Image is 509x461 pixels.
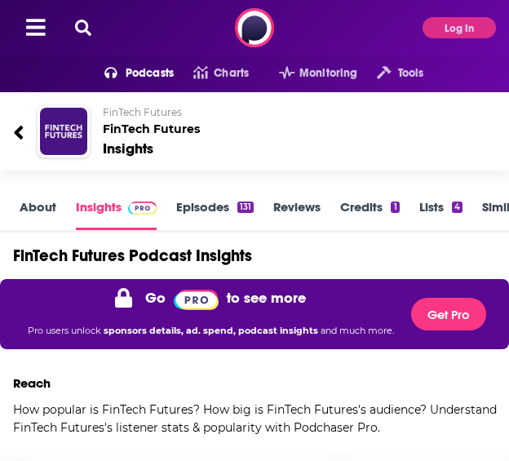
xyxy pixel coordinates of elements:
span: Monitoring [299,62,357,85]
a: Pro website [174,286,219,310]
p: Pro users unlock and much more. [28,318,394,343]
a: Reviews [273,199,321,230]
div: 131 [237,202,254,213]
span: Podcasts [126,62,174,85]
h2: FinTech Futures [103,106,471,136]
a: Episodes131 [176,199,254,230]
img: Podchaser - Follow, Share and Rate Podcasts [235,8,274,47]
a: Lists4 [419,199,463,230]
img: Podchaser Pro [174,290,219,310]
a: InsightsPodchaser Pro [76,199,157,230]
p: to see more [227,289,306,307]
div: Insights [103,140,153,157]
h3: Reach [13,375,51,391]
h1: FinTech Futures Podcast Insights [13,246,252,266]
span: Charts [214,62,249,85]
span: FinTech Futures [103,106,182,118]
div: 1 [391,202,399,213]
button: open menu [357,60,423,86]
button: Get Pro [411,298,486,330]
img: FinTech Futures [40,108,87,155]
button: open menu [85,60,174,86]
a: Charts [174,60,249,86]
a: About [20,199,56,230]
img: Podchaser Pro [128,202,157,215]
div: 4 [452,202,463,213]
span: Tools [398,62,424,85]
span: sponsors details, ad. spend, podcast insights [104,325,321,336]
button: open menu [259,60,358,86]
button: Log In [423,17,496,38]
a: Credits1 [340,199,399,230]
p: Go [145,289,166,307]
